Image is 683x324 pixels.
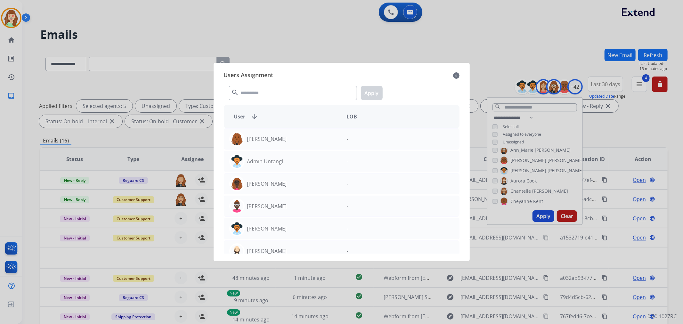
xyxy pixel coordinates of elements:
p: - [347,247,348,255]
p: [PERSON_NAME] [247,180,287,188]
p: - [347,225,348,232]
p: [PERSON_NAME] [247,202,287,210]
p: - [347,135,348,143]
p: - [347,158,348,165]
mat-icon: search [232,89,239,96]
span: LOB [347,113,357,120]
p: - [347,202,348,210]
p: [PERSON_NAME] [247,247,287,255]
p: - [347,180,348,188]
p: [PERSON_NAME] [247,225,287,232]
div: User [229,113,342,120]
p: [PERSON_NAME] [247,135,287,143]
span: Users Assignment [224,70,273,81]
mat-icon: arrow_downward [251,113,258,120]
mat-icon: close [453,72,459,79]
p: Admin Untangl [247,158,283,165]
button: Apply [361,86,383,100]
